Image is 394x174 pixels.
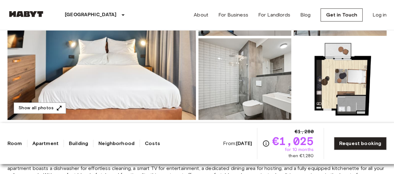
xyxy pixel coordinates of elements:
[262,140,270,147] svg: Check cost overview for full price breakdown. Please note that discounts apply to new joiners onl...
[295,128,314,135] span: €1,280
[14,102,66,114] button: Show all photos
[194,11,208,19] a: About
[300,11,311,19] a: Blog
[285,147,314,153] span: for 10 months
[373,11,387,19] a: Log in
[272,135,314,147] span: €1,025
[7,11,45,17] img: Habyt
[258,11,290,19] a: For Landlords
[98,140,135,147] a: Neighborhood
[198,38,291,120] img: Picture of unit DE-01-482-206-01
[288,153,314,159] span: then €1,280
[32,140,59,147] a: Apartment
[236,140,252,146] b: [DATE]
[334,137,387,150] a: Request booking
[7,140,22,147] a: Room
[320,8,363,21] a: Get in Touch
[223,140,252,147] span: From:
[65,11,117,19] p: [GEOGRAPHIC_DATA]
[145,140,160,147] a: Costs
[69,140,88,147] a: Building
[218,11,248,19] a: For Business
[294,38,387,120] img: Picture of unit DE-01-482-206-01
